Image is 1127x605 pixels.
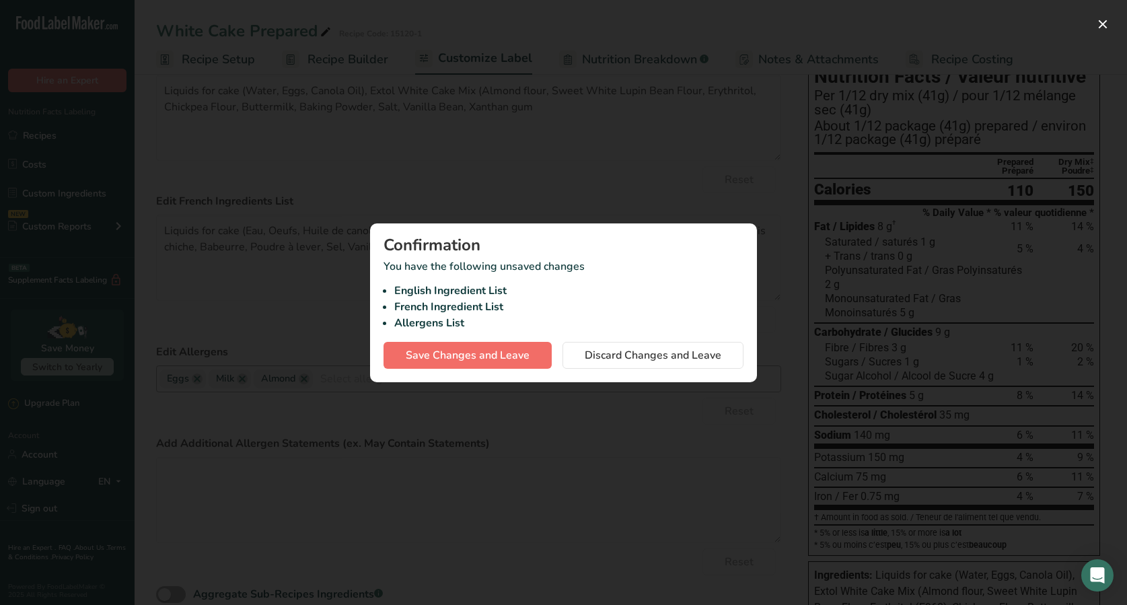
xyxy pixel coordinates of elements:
[384,258,743,331] p: You have the following unsaved changes
[1081,559,1114,592] div: Open Intercom Messenger
[384,237,743,253] div: Confirmation
[406,347,530,363] span: Save Changes and Leave
[562,342,743,369] button: Discard Changes and Leave
[585,347,721,363] span: Discard Changes and Leave
[394,315,743,331] li: Allergens List
[394,299,743,315] li: French Ingredient List
[394,283,743,299] li: English Ingredient List
[384,342,552,369] button: Save Changes and Leave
